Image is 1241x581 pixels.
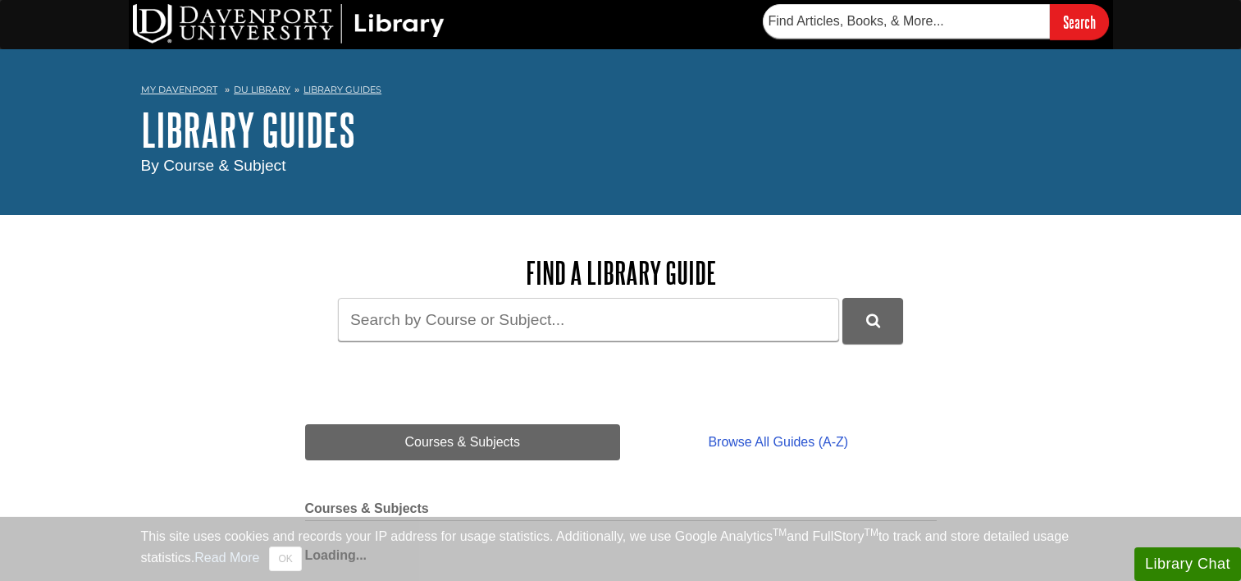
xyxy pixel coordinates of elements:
a: Browse All Guides (A-Z) [620,424,936,460]
a: My Davenport [141,83,217,97]
div: This site uses cookies and records your IP address for usage statistics. Additionally, we use Goo... [141,527,1101,571]
nav: breadcrumb [141,79,1101,105]
form: Searches DU Library's articles, books, and more [763,4,1109,39]
a: Courses & Subjects [305,424,621,460]
a: Read More [194,551,259,565]
h1: Library Guides [141,105,1101,154]
a: Library Guides [303,84,381,95]
div: By Course & Subject [141,154,1101,178]
h2: Courses & Subjects [305,501,937,521]
input: Search [1050,4,1109,39]
img: DU Library [133,4,445,43]
a: DU Library [234,84,290,95]
input: Find Articles, Books, & More... [763,4,1050,39]
button: Library Chat [1134,547,1241,581]
div: Loading... [305,538,937,565]
input: Search by Course or Subject... [338,298,839,341]
i: Search Library Guides [866,313,880,328]
h2: Find a Library Guide [305,256,937,290]
button: Close [269,547,301,571]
